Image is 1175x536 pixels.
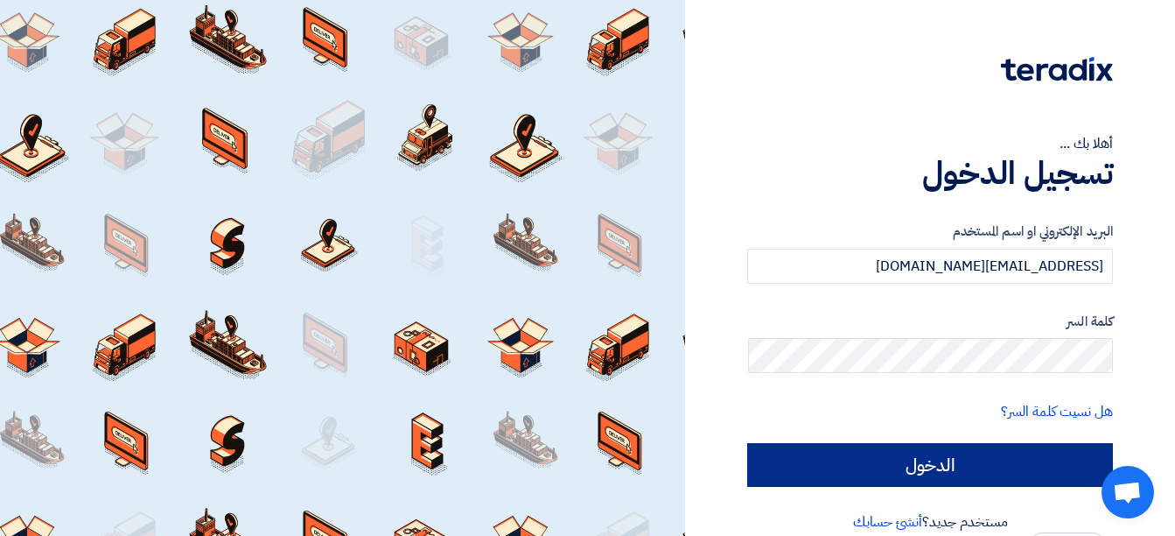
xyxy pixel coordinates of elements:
img: Teradix logo [1001,57,1113,81]
input: أدخل بريد العمل الإلكتروني او اسم المستخدم الخاص بك ... [747,249,1113,284]
div: مستخدم جديد؟ [747,511,1113,532]
a: أنشئ حسابك [853,511,922,532]
div: Open chat [1102,466,1154,518]
a: هل نسيت كلمة السر؟ [1001,401,1113,422]
h1: تسجيل الدخول [747,154,1113,193]
label: البريد الإلكتروني او اسم المستخدم [747,222,1113,242]
input: الدخول [747,443,1113,487]
label: كلمة السر [747,312,1113,332]
div: أهلا بك ... [747,133,1113,154]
